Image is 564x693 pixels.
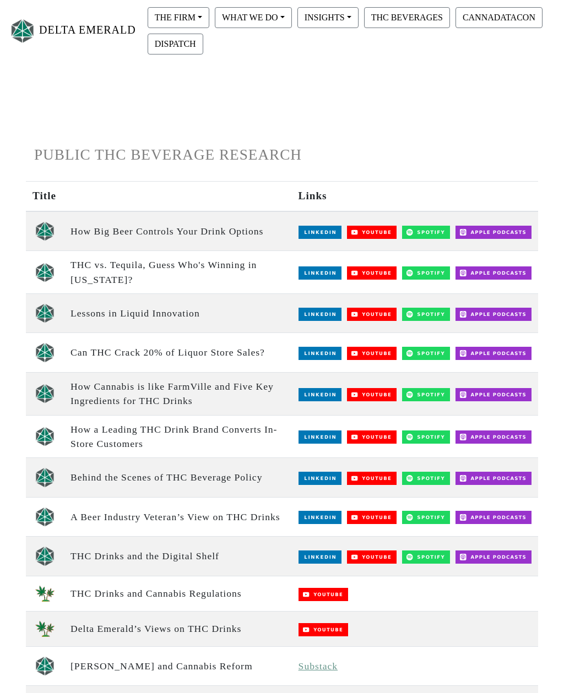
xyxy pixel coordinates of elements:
[455,388,532,401] img: Apple Podcasts
[148,34,203,54] button: DISPATCH
[34,146,530,164] h1: PUBLIC THC BEVERAGE RESEARCH
[35,586,55,602] img: cannadatacon logo
[455,347,532,360] img: Apple Podcasts
[64,497,292,536] td: A Beer Industry Veteran’s View on THC Drinks
[64,576,292,611] td: THC Drinks and Cannabis Regulations
[26,182,64,211] th: Title
[455,7,543,28] button: CANNADATACON
[453,12,545,21] a: CANNADATACON
[402,347,450,360] img: Spotify
[64,458,292,497] td: Behind the Scenes of THC Beverage Policy
[35,427,55,446] img: unscripted logo
[299,430,341,444] img: LinkedIn
[299,511,341,524] img: LinkedIn
[299,226,341,239] img: LinkedIn
[299,661,338,672] a: Substack
[299,588,349,601] img: YouTube
[347,388,397,401] img: YouTube
[347,347,397,360] img: YouTube
[9,14,136,48] a: DELTA EMERALD
[402,388,450,401] img: Spotify
[299,550,341,564] img: LinkedIn
[455,266,532,280] img: Apple Podcasts
[402,430,450,444] img: Spotify
[299,266,341,280] img: LinkedIn
[402,511,450,524] img: Spotify
[455,472,532,485] img: Apple Podcasts
[347,511,397,524] img: YouTube
[64,251,292,294] td: THC vs. Tequila, Guess Who's Winning in [US_STATE]?
[64,415,292,458] td: How a Leading THC Drink Brand Converts In-Store Customers
[347,308,397,321] img: YouTube
[455,308,532,321] img: Apple Podcasts
[455,511,532,524] img: Apple Podcasts
[297,7,359,28] button: INSIGHTS
[64,646,292,685] td: [PERSON_NAME] and Cannabis Reform
[455,550,532,564] img: Apple Podcasts
[299,388,341,401] img: LinkedIn
[215,7,292,28] button: WHAT WE DO
[145,39,206,48] a: DISPATCH
[35,263,55,282] img: unscripted logo
[402,308,450,321] img: Spotify
[299,308,341,321] img: LinkedIn
[402,266,450,280] img: Spotify
[148,7,209,28] button: THE FIRM
[347,430,397,444] img: YouTube
[35,303,55,323] img: unscripted logo
[402,550,450,564] img: Spotify
[64,211,292,251] td: How Big Beer Controls Your Drink Options
[455,430,532,444] img: Apple Podcasts
[35,342,55,362] img: unscripted logo
[35,221,55,241] img: unscripted logo
[347,266,397,280] img: YouTube
[64,372,292,415] td: How Cannabis is like FarmVille and Five Key Ingredients for THC Drinks
[64,333,292,372] td: Can THC Crack 20% of Liquor Store Sales?
[9,17,36,46] img: Logo
[35,621,55,637] img: cannadatacon logo
[64,294,292,333] td: Lessons in Liquid Innovation
[292,182,538,211] th: Links
[299,472,341,485] img: LinkedIn
[402,226,450,239] img: Spotify
[347,472,397,485] img: YouTube
[299,623,349,636] img: YouTube
[35,507,55,527] img: unscripted logo
[64,537,292,576] td: THC Drinks and the Digital Shelf
[35,546,55,566] img: unscripted logo
[364,7,450,28] button: THC BEVERAGES
[64,611,292,646] td: Delta Emerald’s Views on THC Drinks
[347,226,397,239] img: YouTube
[361,12,453,21] a: THC BEVERAGES
[299,347,341,360] img: LinkedIn
[35,467,55,487] img: unscripted logo
[35,384,55,403] img: unscripted logo
[402,472,450,485] img: Spotify
[35,656,55,676] img: dispatch logo
[455,226,532,239] img: Apple Podcasts
[347,550,397,564] img: YouTube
